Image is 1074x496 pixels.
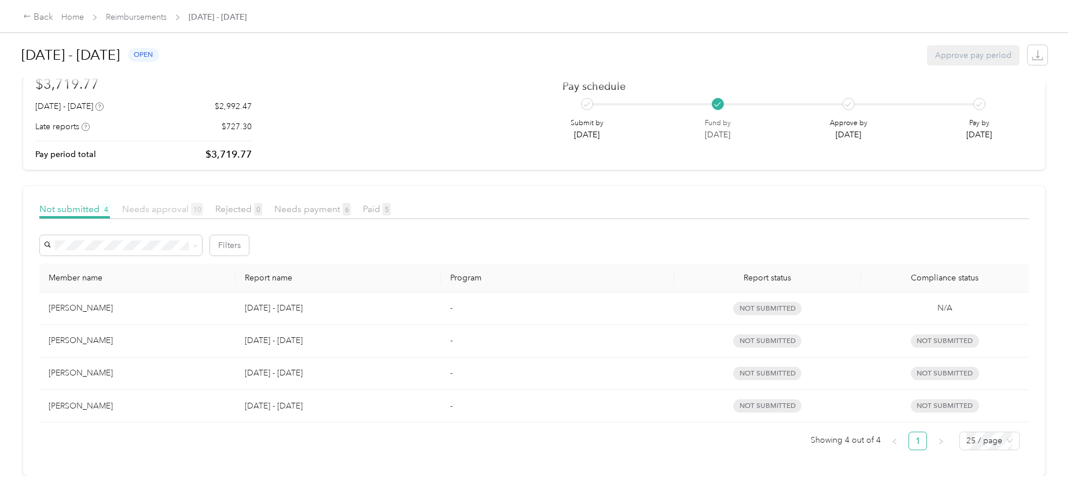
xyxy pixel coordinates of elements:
[35,121,90,133] div: Late reports
[870,273,1020,283] span: Compliance status
[245,400,432,413] p: [DATE] - [DATE]
[205,147,252,162] p: $3,719.77
[39,203,110,214] span: Not submitted
[49,400,226,413] div: [PERSON_NAME]
[343,203,351,216] span: 6
[885,432,904,450] li: Previous Page
[35,148,96,161] p: Pay period total
[245,334,432,347] p: [DATE] - [DATE]
[382,203,391,216] span: 5
[911,399,979,413] span: Not submitted
[861,293,1029,325] td: N/A
[191,203,203,216] span: 10
[705,129,731,141] p: [DATE]
[245,367,432,380] p: [DATE] - [DATE]
[830,118,867,129] p: Approve by
[441,293,674,325] td: -
[245,302,432,315] p: [DATE] - [DATE]
[49,334,226,347] div: [PERSON_NAME]
[885,432,904,450] button: left
[254,203,262,216] span: 0
[571,129,604,141] p: [DATE]
[222,121,252,133] p: $727.30
[128,48,159,61] span: open
[441,358,674,390] td: -
[189,11,247,23] span: [DATE] - [DATE]
[215,203,262,214] span: Rejected
[35,100,104,112] div: [DATE] - [DATE]
[705,118,731,129] p: Fund by
[441,264,674,293] th: Program
[441,325,674,358] td: -
[959,432,1020,450] div: Page Size
[215,100,252,112] p: $2,992.47
[830,129,867,141] p: [DATE]
[21,41,120,69] h1: [DATE] - [DATE]
[911,367,979,380] span: Not submitted
[210,235,249,256] button: Filters
[811,432,881,449] span: Showing 4 out of 4
[61,12,84,22] a: Home
[236,264,441,293] th: Report name
[911,334,979,348] span: Not submitted
[102,203,110,216] span: 4
[106,12,167,22] a: Reimbursements
[274,203,351,214] span: Needs payment
[733,399,801,413] span: not submitted
[39,264,236,293] th: Member name
[733,367,801,380] span: not submitted
[891,438,898,445] span: left
[733,302,801,315] span: not submitted
[441,390,674,422] td: -
[966,432,1013,450] span: 25 / page
[966,129,992,141] p: [DATE]
[932,432,950,450] li: Next Page
[23,10,53,24] div: Back
[683,273,852,283] span: Report status
[122,203,203,214] span: Needs approval
[909,432,927,450] li: 1
[571,118,604,129] p: Submit by
[966,118,992,129] p: Pay by
[733,334,801,348] span: not submitted
[937,438,944,445] span: right
[363,203,391,214] span: Paid
[932,432,950,450] button: right
[49,302,226,315] div: [PERSON_NAME]
[49,273,226,283] div: Member name
[909,432,926,450] a: 1
[49,367,226,380] div: [PERSON_NAME]
[1009,431,1074,496] iframe: Everlance-gr Chat Button Frame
